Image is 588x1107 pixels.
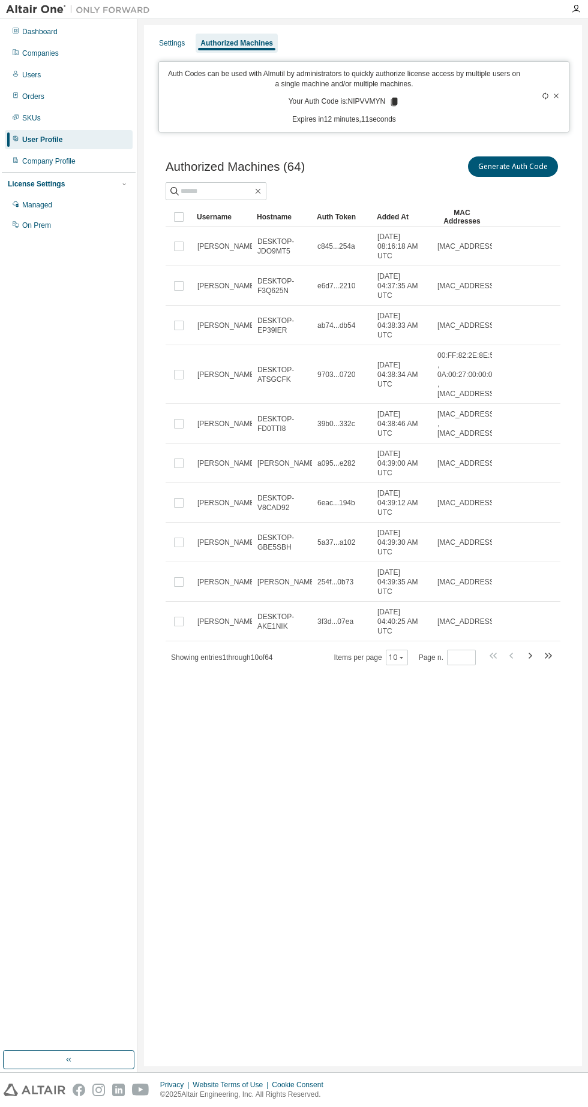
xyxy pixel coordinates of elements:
div: Privacy [160,1080,193,1090]
span: Items per page [334,650,408,665]
span: [PERSON_NAME]-02 [197,577,267,587]
span: [DATE] 04:38:33 AM UTC [377,311,427,340]
span: [MAC_ADDRESS] [437,459,496,468]
div: SKUs [22,113,41,123]
span: [PERSON_NAME]-05 [197,419,267,429]
div: Hostname [257,207,307,227]
div: Dashboard [22,27,58,37]
span: [PERSON_NAME]-07 [197,370,267,379]
span: [DATE] 04:39:35 AM UTC [377,568,427,596]
span: [MAC_ADDRESS] [437,577,496,587]
div: On Prem [22,221,51,230]
div: Added At [377,207,427,227]
div: Authorized Machines [200,38,273,48]
img: linkedin.svg [112,1084,125,1096]
span: [MAC_ADDRESS] [437,498,496,508]
span: [PERSON_NAME]-03 [197,538,267,547]
span: Showing entries 1 through 10 of 64 [171,653,273,662]
span: 6eac...194b [317,498,355,508]
span: DESKTOP-EP39IER [257,316,307,335]
p: © 2025 Altair Engineering, Inc. All Rights Reserved. [160,1090,331,1100]
span: a095...e282 [317,459,355,468]
span: e6d7...2210 [317,281,355,291]
div: Username [197,207,247,227]
span: [PERSON_NAME]-06 [197,321,267,330]
span: [DATE] 04:38:46 AM UTC [377,409,427,438]
p: Your Auth Code is: NIPVVMYN [289,96,400,107]
img: youtube.svg [132,1084,149,1096]
span: [PERSON_NAME]-14 [197,617,267,626]
div: Auth Token [317,207,367,227]
span: [DATE] 04:37:35 AM UTC [377,272,427,300]
button: Generate Auth Code [468,156,558,177]
span: [MAC_ADDRESS] [437,617,496,626]
span: DESKTOP-F3Q625N [257,276,307,295]
p: Expires in 12 minutes, 11 seconds [166,114,522,125]
div: Settings [159,38,185,48]
span: [PERSON_NAME]-08 [197,281,267,291]
span: [DATE] 04:39:30 AM UTC [377,528,427,557]
span: DESKTOP-AKE1NIK [257,612,307,631]
img: instagram.svg [92,1084,105,1096]
img: Altair One [6,4,156,16]
span: 00:FF:82:2E:8E:53 , 0A:00:27:00:00:0E , [MAC_ADDRESS] [437,351,498,399]
div: Managed [22,200,52,210]
div: User Profile [22,135,62,144]
span: DESKTOP-V8CAD92 [257,493,307,512]
span: [PERSON_NAME]-02 [257,577,327,587]
div: Company Profile [22,156,76,166]
span: 9703...0720 [317,370,355,379]
span: DESKTOP-FD0TTI8 [257,414,307,433]
span: [DATE] 04:38:34 AM UTC [377,360,427,389]
span: [DATE] 08:16:18 AM UTC [377,232,427,261]
button: 10 [389,653,405,662]
span: [MAC_ADDRESS] [437,538,496,547]
span: [MAC_ADDRESS] [437,242,496,251]
span: 254f...0b73 [317,577,353,587]
span: 3f3d...07ea [317,617,353,626]
span: [MAC_ADDRESS] [437,281,496,291]
span: DESKTOP-ATSGCFK [257,365,307,384]
span: [DATE] 04:40:25 AM UTC [377,607,427,636]
span: Authorized Machines (64) [166,160,305,174]
span: [DATE] 04:39:12 AM UTC [377,488,427,517]
div: Companies [22,49,59,58]
span: DESKTOP-GBE5SBH [257,533,307,552]
img: altair_logo.svg [4,1084,65,1096]
div: Users [22,70,41,80]
span: DESKTOP-JDO9MT5 [257,237,307,256]
span: 5a37...a102 [317,538,355,547]
span: ab74...db54 [317,321,355,330]
span: c845...254a [317,242,355,251]
span: [MAC_ADDRESS] , [MAC_ADDRESS] [437,409,496,438]
div: License Settings [8,179,65,189]
span: [PERSON_NAME]-01 [257,459,327,468]
div: Orders [22,92,44,101]
img: facebook.svg [73,1084,85,1096]
span: Page n. [419,650,476,665]
span: [MAC_ADDRESS] [437,321,496,330]
div: Website Terms of Use [193,1080,272,1090]
div: MAC Addresses [437,207,487,227]
span: [PERSON_NAME]-09 [197,242,267,251]
span: 39b0...332c [317,419,355,429]
span: [DATE] 04:39:00 AM UTC [377,449,427,478]
span: [PERSON_NAME]-04 [197,498,267,508]
span: [PERSON_NAME]-01 [197,459,267,468]
div: Cookie Consent [272,1080,330,1090]
p: Auth Codes can be used with Almutil by administrators to quickly authorize license access by mult... [166,69,522,89]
